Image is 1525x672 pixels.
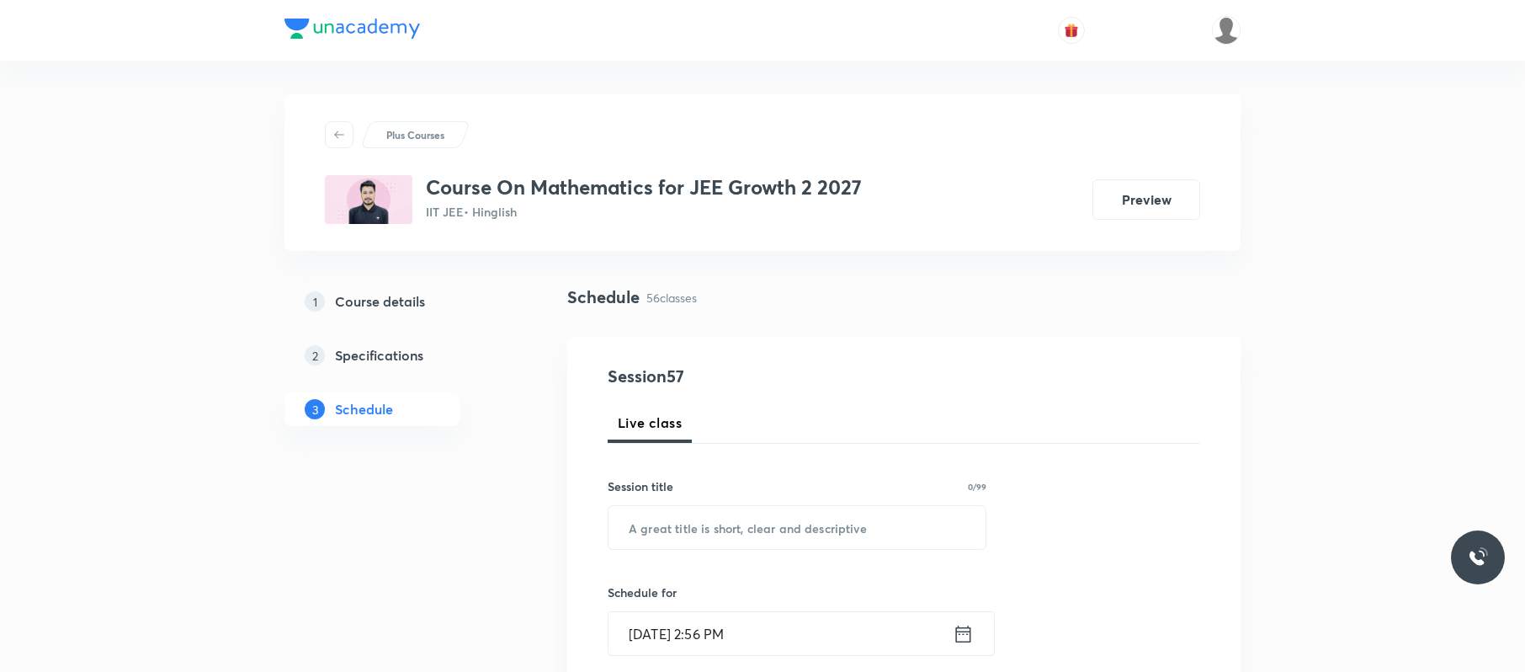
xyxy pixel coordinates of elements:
h4: Schedule [567,285,640,310]
h4: Session 57 [608,364,915,389]
p: 2 [305,345,325,365]
p: 0/99 [968,483,986,491]
img: Company Logo [284,19,420,39]
img: ttu [1468,547,1488,568]
a: 1Course details [284,285,513,318]
span: Live class [618,413,682,433]
h6: Session title [608,477,673,495]
button: avatar [1058,17,1085,44]
input: A great title is short, clear and descriptive [608,506,986,549]
img: aadi Shukla [1212,16,1241,45]
h6: Schedule for [608,584,986,601]
h3: Course On Mathematics for JEE Growth 2 2027 [426,175,862,200]
img: avatar [1064,23,1079,38]
h5: Schedule [335,399,393,419]
p: IIT JEE • Hinglish [426,203,862,221]
h5: Course details [335,291,425,312]
p: Plus Courses [386,127,444,142]
p: 1 [305,291,325,312]
p: 56 classes [646,289,697,307]
a: Company Logo [284,19,420,43]
h5: Specifications [335,345,423,365]
a: 2Specifications [284,339,513,372]
img: 56C96DEF-C34C-41A2-A8EB-AFD0F2E7F81C_plus.png [325,175,412,224]
p: 3 [305,399,325,419]
button: Preview [1092,179,1200,220]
